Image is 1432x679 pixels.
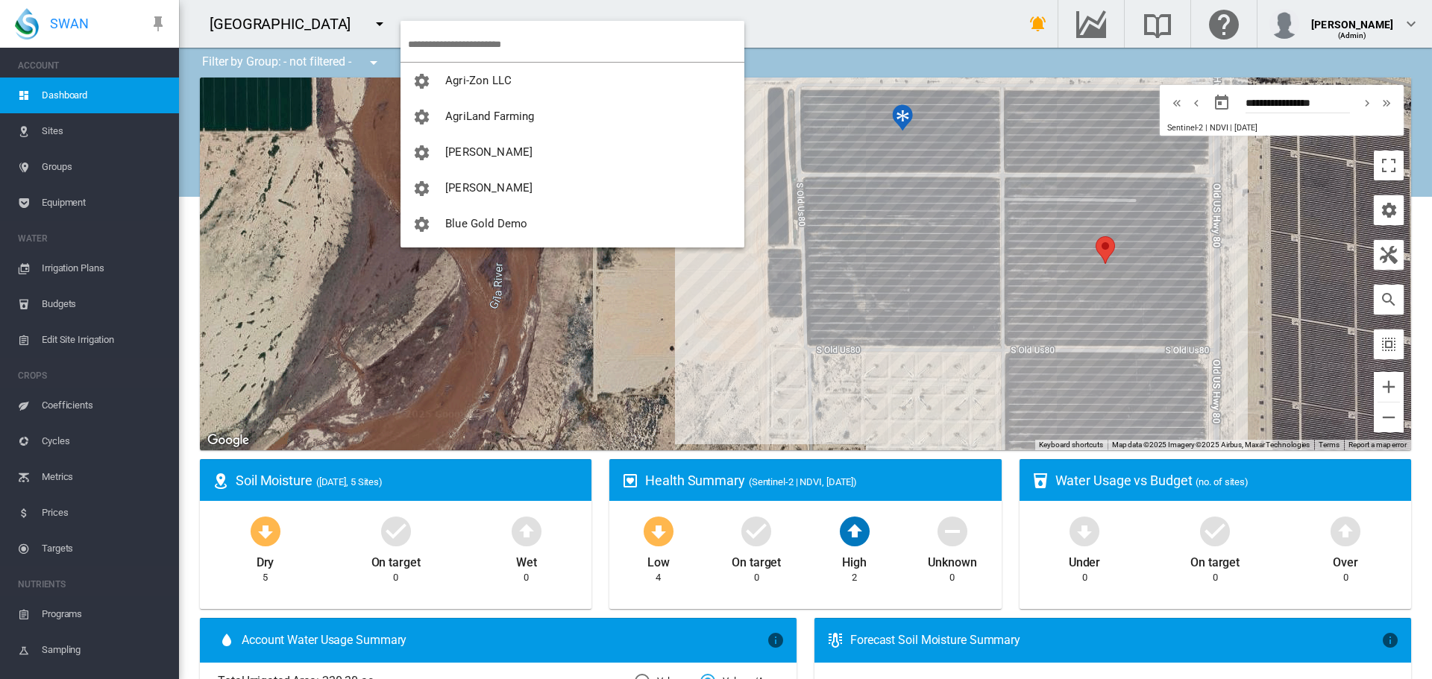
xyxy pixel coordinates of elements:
[445,110,534,123] span: AgriLand Farming
[401,134,744,170] button: You have 'Admin' permissions to Alejandra Demo
[445,145,533,159] span: [PERSON_NAME]
[412,144,430,162] md-icon: icon-cog
[445,217,527,230] span: Blue Gold Demo
[412,215,430,233] md-icon: icon-cog
[401,63,744,98] button: You have 'Admin' permissions to Agri-Zon LLC
[412,72,430,90] md-icon: icon-cog
[445,74,512,87] span: Agri-Zon LLC
[401,170,744,206] button: You have 'Admin' permissions to Allan Brothers
[401,206,744,241] button: You have 'Admin' permissions to Blue Gold Demo
[445,181,533,195] span: [PERSON_NAME]
[412,108,430,126] md-icon: icon-cog
[401,241,744,277] button: You have 'Admin' permissions to City of Melbourne
[401,98,744,134] button: You have 'Admin' permissions to AgriLand Farming
[412,180,430,198] md-icon: icon-cog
